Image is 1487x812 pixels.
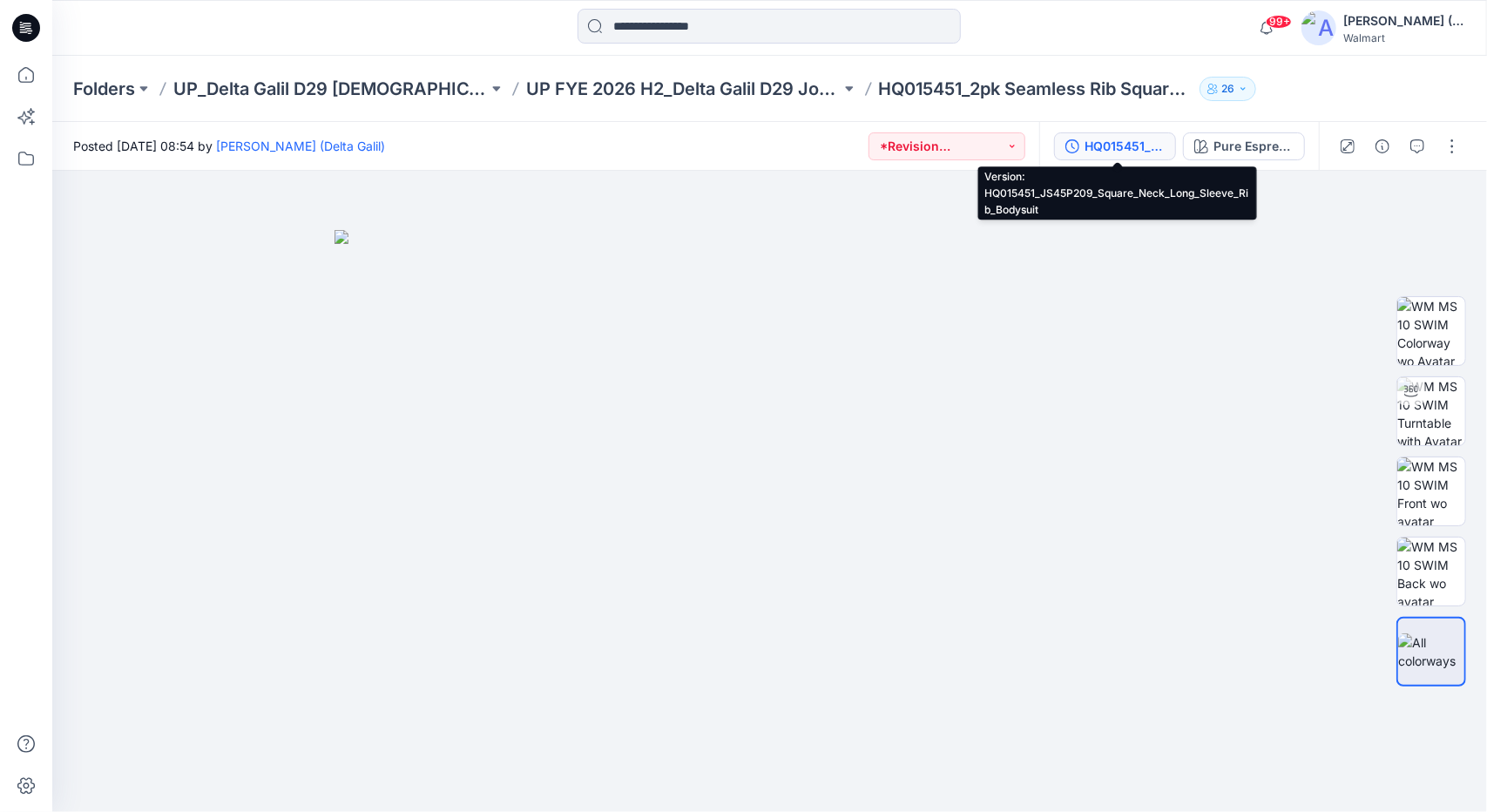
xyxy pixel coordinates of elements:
a: Folders [73,77,135,101]
div: HQ015451_JS45P209_Square_Neck_Long_Sleeve_Rib_Bodysuit [1085,137,1165,156]
img: WM MS 10 SWIM Turntable with Avatar Arms Down [1397,377,1465,445]
a: [PERSON_NAME] (Delta Galil) [216,139,385,153]
button: HQ015451_JS45P209_Square_Neck_Long_Sleeve_Rib_Bodysuit [1054,132,1176,160]
p: HQ015451_2pk Seamless Rib Square Neck Bodysuit [879,77,1193,101]
div: Pure Espresso [1213,137,1294,156]
img: eyJhbGciOiJIUzI1NiIsImtpZCI6IjAiLCJzbHQiOiJzZXMiLCJ0eXAiOiJKV1QifQ.eyJkYXRhIjp7InR5cGUiOiJzdG9yYW... [335,230,1206,812]
a: UP_Delta Galil D29 [DEMOGRAPHIC_DATA] Joyspun Intimates [173,77,488,101]
img: WM MS 10 SWIM Front wo avatar [1397,457,1465,525]
a: UP FYE 2026 H2_Delta Galil D29 Joyspun Shapewear [526,77,841,101]
img: avatar [1301,10,1336,45]
button: Details [1369,132,1396,160]
button: 26 [1200,77,1256,101]
p: 26 [1221,79,1234,98]
img: WM MS 10 SWIM Back wo avatar [1397,538,1465,606]
div: Walmart [1343,31,1465,44]
img: All colorways [1398,633,1464,670]
span: 99+ [1266,15,1292,29]
button: Pure Espresso [1183,132,1305,160]
img: WM MS 10 SWIM Colorway wo Avatar [1397,297,1465,365]
div: [PERSON_NAME] (Delta Galil) [1343,10,1465,31]
span: Posted [DATE] 08:54 by [73,137,385,155]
